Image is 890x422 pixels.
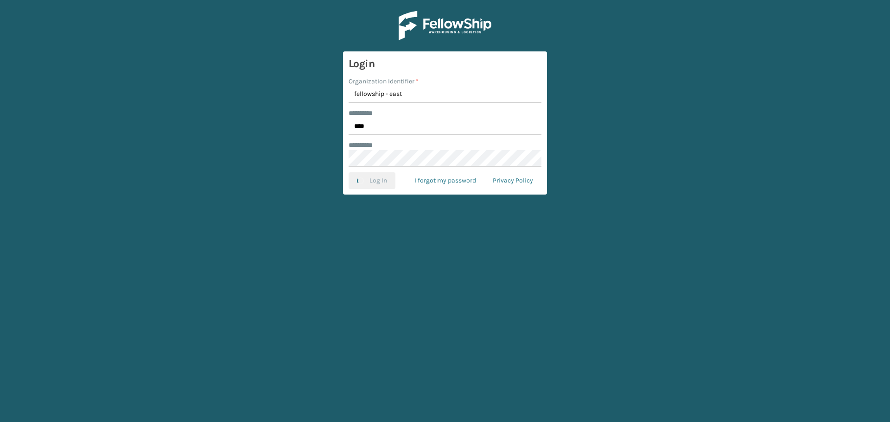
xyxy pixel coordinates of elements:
[349,57,541,71] h3: Login
[484,172,541,189] a: Privacy Policy
[406,172,484,189] a: I forgot my password
[349,76,419,86] label: Organization Identifier
[399,11,491,40] img: Logo
[349,172,395,189] button: Log In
